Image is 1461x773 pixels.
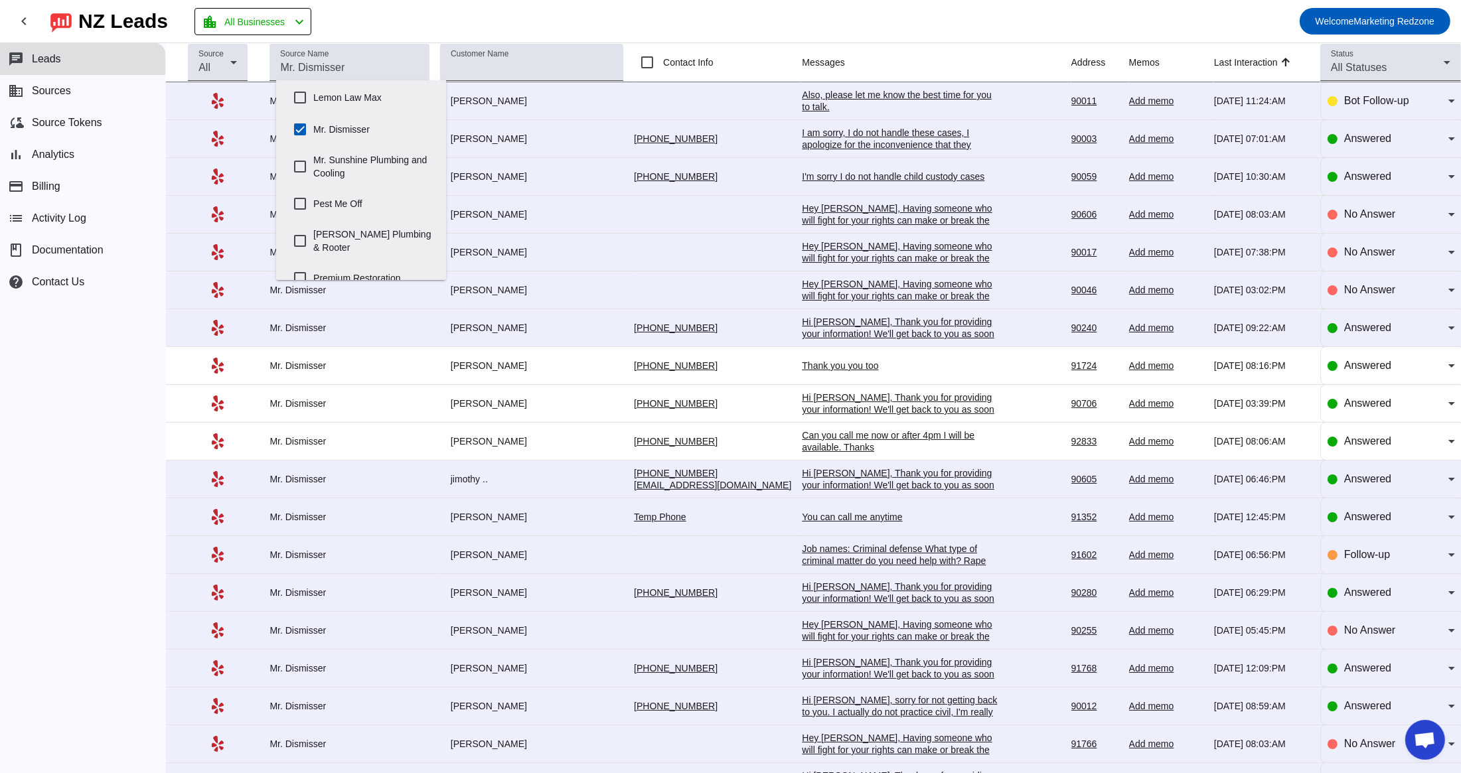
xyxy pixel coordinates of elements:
div: [PERSON_NAME] [440,624,623,636]
span: Answered [1344,360,1391,371]
div: Add memo [1129,208,1203,220]
div: 92833 [1071,435,1118,447]
div: Add memo [1129,95,1203,107]
div: [PERSON_NAME] [440,549,623,561]
label: Lemon Law Max [313,83,435,112]
label: Pest Me Off [313,189,435,218]
span: All Businesses [224,13,285,31]
div: [PERSON_NAME] [440,397,623,409]
div: Mr. Dismisser [269,587,429,598]
mat-icon: payment [8,178,24,194]
div: [PERSON_NAME] [440,662,623,674]
div: Add memo [1129,246,1203,258]
th: Messages [802,43,1071,82]
div: [PERSON_NAME] [440,511,623,523]
mat-icon: Yelp [210,93,226,109]
mat-label: Source Name [280,50,329,58]
div: [DATE] 12:09:PM [1214,662,1310,674]
span: Source Tokens [32,117,102,129]
div: [DATE] 03:39:PM [1214,397,1310,409]
div: 90012 [1071,700,1118,712]
div: Add memo [1129,171,1203,182]
div: [DATE] 06:56:PM [1214,549,1310,561]
span: No Answer [1344,624,1395,636]
div: [DATE] 08:03:AM [1214,208,1310,220]
div: Mr. Dismisser [269,624,429,636]
mat-icon: chat [8,51,24,67]
div: Mr. Dismisser [269,397,429,409]
div: Mr. Dismisser [269,95,429,107]
label: Mr. Dismisser [313,115,435,144]
mat-icon: Yelp [210,698,226,714]
div: Add memo [1129,284,1203,296]
div: [DATE] 10:30:AM [1214,171,1310,182]
label: [PERSON_NAME] Plumbing & Rooter [313,220,435,262]
div: Mr. Dismisser [269,246,429,258]
span: Activity Log [32,212,86,224]
div: Add memo [1129,587,1203,598]
a: Open chat [1405,720,1445,760]
mat-icon: list [8,210,24,226]
a: [PHONE_NUMBER] [634,663,718,673]
a: [PHONE_NUMBER] [634,171,718,182]
span: Documentation [32,244,104,256]
a: [PHONE_NUMBER] [634,322,718,333]
div: 90011 [1071,95,1118,107]
span: Answered [1344,133,1391,144]
span: No Answer [1344,246,1395,257]
div: [DATE] 07:01:AM [1214,133,1310,145]
div: Can you call me now or after 4pm I will be available. Thanks [802,429,1001,453]
a: [PHONE_NUMBER] [634,468,718,478]
div: [DATE] 11:24:AM [1214,95,1310,107]
mat-icon: business [8,83,24,99]
div: [DATE] 07:38:PM [1214,246,1310,258]
mat-icon: Yelp [210,206,226,222]
div: Add memo [1129,738,1203,750]
mat-icon: Yelp [210,320,226,336]
a: [PHONE_NUMBER] [634,133,718,144]
div: 90606 [1071,208,1118,220]
div: [DATE] 08:16:PM [1214,360,1310,372]
div: 91602 [1071,549,1118,561]
div: Hi [PERSON_NAME], Thank you for providing your information! We'll get back to you as soon as poss... [802,581,1001,616]
mat-icon: Yelp [210,395,226,411]
mat-icon: Yelp [210,585,226,600]
mat-icon: help [8,274,24,290]
div: [DATE] 08:03:AM [1214,738,1310,750]
div: Hi [PERSON_NAME], Thank you for providing your information! We'll get back to you as soon as poss... [802,316,1001,352]
div: Thank you you too [802,360,1001,372]
span: Answered [1344,587,1391,598]
span: All Statuses [1331,62,1387,73]
mat-label: Customer Name [451,50,508,58]
div: [PERSON_NAME] [440,171,623,182]
span: Sources [32,85,71,97]
div: [PERSON_NAME] [440,738,623,750]
a: [PHONE_NUMBER] [634,701,718,711]
mat-label: Status [1331,50,1353,58]
div: Add memo [1129,662,1203,674]
label: Contact Info [660,56,714,69]
a: Temp Phone [634,512,686,522]
div: Add memo [1129,322,1203,334]
a: [PHONE_NUMBER] [634,398,718,409]
button: WelcomeMarketing Redzone [1300,8,1451,35]
div: [DATE] 08:59:AM [1214,700,1310,712]
div: [PERSON_NAME] [440,587,623,598]
mat-icon: Yelp [210,358,226,374]
span: All [198,62,210,73]
th: Address [1071,43,1129,82]
div: Add memo [1129,549,1203,561]
div: Mr. Dismisser [269,171,429,182]
div: Mr. Dismisser [269,473,429,485]
div: [PERSON_NAME] [440,246,623,258]
span: Contact Us [32,276,84,288]
div: [PERSON_NAME] [440,284,623,296]
div: [PERSON_NAME] [440,208,623,220]
span: Analytics [32,149,74,161]
div: 91724 [1071,360,1118,372]
div: Hi [PERSON_NAME], sorry for not getting back to you. I actually do not practice civil, I'm really... [802,694,1001,754]
button: All Businesses [194,8,311,35]
mat-icon: Yelp [210,131,226,147]
span: Follow-up [1344,549,1390,560]
div: 90706 [1071,397,1118,409]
